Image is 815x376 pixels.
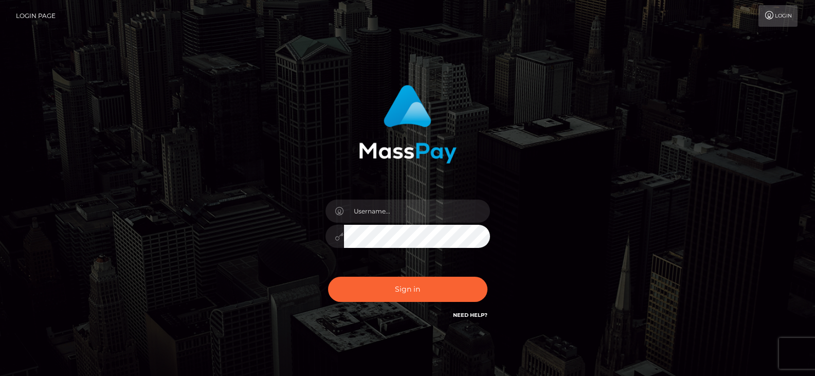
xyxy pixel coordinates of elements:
a: Need Help? [453,312,487,318]
button: Sign in [328,277,487,302]
a: Login Page [16,5,56,27]
a: Login [758,5,798,27]
input: Username... [344,200,490,223]
img: MassPay Login [359,85,457,164]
